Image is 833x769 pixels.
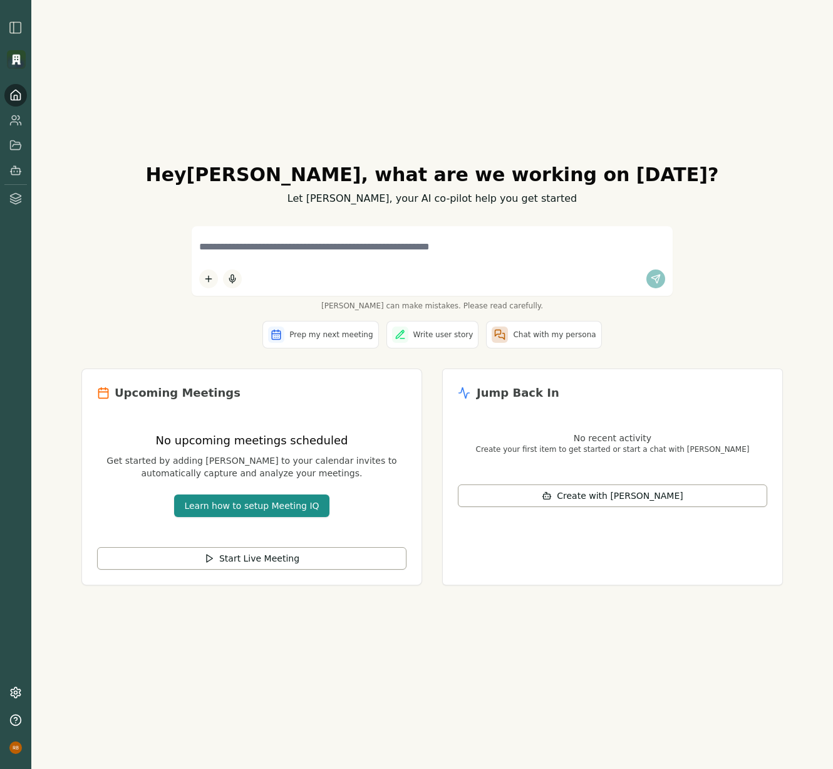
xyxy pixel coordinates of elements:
button: Prep my next meeting [262,321,378,348]
button: Create with [PERSON_NAME] [458,484,767,507]
p: Let [PERSON_NAME], your AI co-pilot help you get started [81,191,783,206]
button: Add content to chat [199,269,218,288]
span: Create with [PERSON_NAME] [557,489,683,502]
h1: Hey [PERSON_NAME] , what are we working on [DATE]? [81,164,783,186]
img: sidebar [8,20,23,35]
button: Chat with my persona [486,321,601,348]
p: No recent activity [458,432,767,444]
button: Learn how to setup Meeting IQ [174,494,329,517]
h2: Jump Back In [477,384,559,402]
p: Get started by adding [PERSON_NAME] to your calendar invites to automatically capture and analyze... [97,454,406,479]
img: Organization logo [7,50,26,69]
button: Start Live Meeting [97,547,406,570]
span: Write user story [413,330,473,340]
span: Start Live Meeting [219,552,299,565]
span: Prep my next meeting [289,330,373,340]
button: Write user story [386,321,479,348]
button: Help [4,709,27,731]
p: Create your first item to get started or start a chat with [PERSON_NAME] [458,444,767,454]
h3: No upcoming meetings scheduled [97,432,406,449]
button: Start dictation [223,269,242,288]
h2: Upcoming Meetings [115,384,241,402]
span: [PERSON_NAME] can make mistakes. Please read carefully. [192,301,673,311]
button: Send message [646,269,665,288]
span: Chat with my persona [513,330,596,340]
img: profile [9,741,22,754]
